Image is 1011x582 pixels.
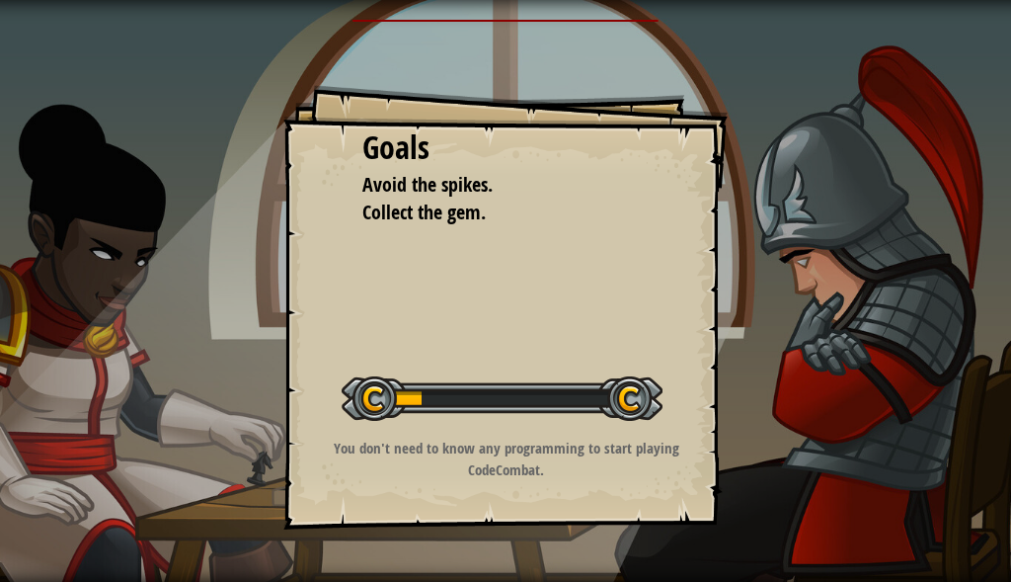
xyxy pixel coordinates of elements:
[362,125,649,171] div: Goals
[308,438,704,480] p: You don't need to know any programming to start playing CodeCombat.
[362,171,493,198] span: Avoid the spikes.
[362,199,486,225] span: Collect the gem.
[338,199,644,227] li: Collect the gem.
[338,171,644,200] li: Avoid the spikes.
